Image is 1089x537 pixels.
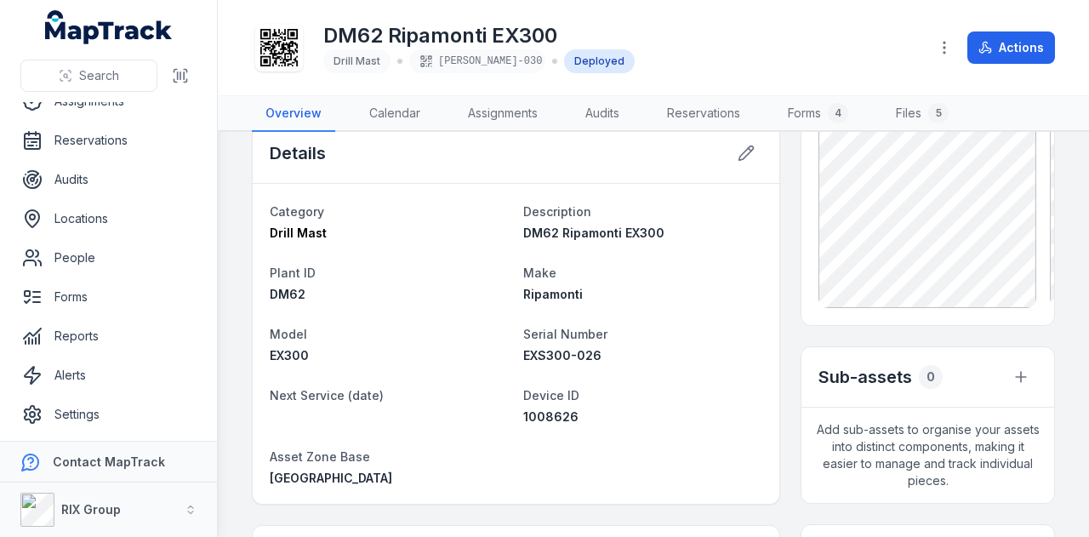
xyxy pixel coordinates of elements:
[79,67,119,84] span: Search
[270,449,370,464] span: Asset Zone Base
[801,408,1054,503] span: Add sub-assets to organise your assets into distinct components, making it easier to manage and t...
[14,397,203,431] a: Settings
[356,96,434,132] a: Calendar
[967,31,1055,64] button: Actions
[334,54,380,67] span: Drill Mast
[270,471,392,485] span: [GEOGRAPHIC_DATA]
[252,96,335,132] a: Overview
[323,22,635,49] h1: DM62 Ripamonti EX300
[14,319,203,353] a: Reports
[270,204,324,219] span: Category
[882,96,962,132] a: Files5
[14,241,203,275] a: People
[61,502,121,517] strong: RIX Group
[53,454,165,469] strong: Contact MapTrack
[409,49,545,73] div: [PERSON_NAME]-030
[14,123,203,157] a: Reservations
[572,96,633,132] a: Audits
[454,96,551,132] a: Assignments
[928,103,949,123] div: 5
[919,365,943,389] div: 0
[14,280,203,314] a: Forms
[14,202,203,236] a: Locations
[270,388,384,403] span: Next Service (date)
[523,409,579,424] span: 1008626
[270,348,309,363] span: EX300
[818,365,912,389] h2: Sub-assets
[653,96,754,132] a: Reservations
[523,204,591,219] span: Description
[523,226,664,240] span: DM62 Ripamonti EX300
[523,287,583,301] span: Ripamonti
[774,96,862,132] a: Forms4
[14,163,203,197] a: Audits
[270,266,316,280] span: Plant ID
[523,348,602,363] span: EXS300-026
[45,10,173,44] a: MapTrack
[523,327,607,341] span: Serial Number
[270,226,327,240] span: Drill Mast
[270,141,326,165] h2: Details
[523,266,556,280] span: Make
[828,103,848,123] div: 4
[270,287,305,301] span: DM62
[270,327,307,341] span: Model
[523,388,579,403] span: Device ID
[20,60,157,92] button: Search
[14,358,203,392] a: Alerts
[564,49,635,73] div: Deployed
